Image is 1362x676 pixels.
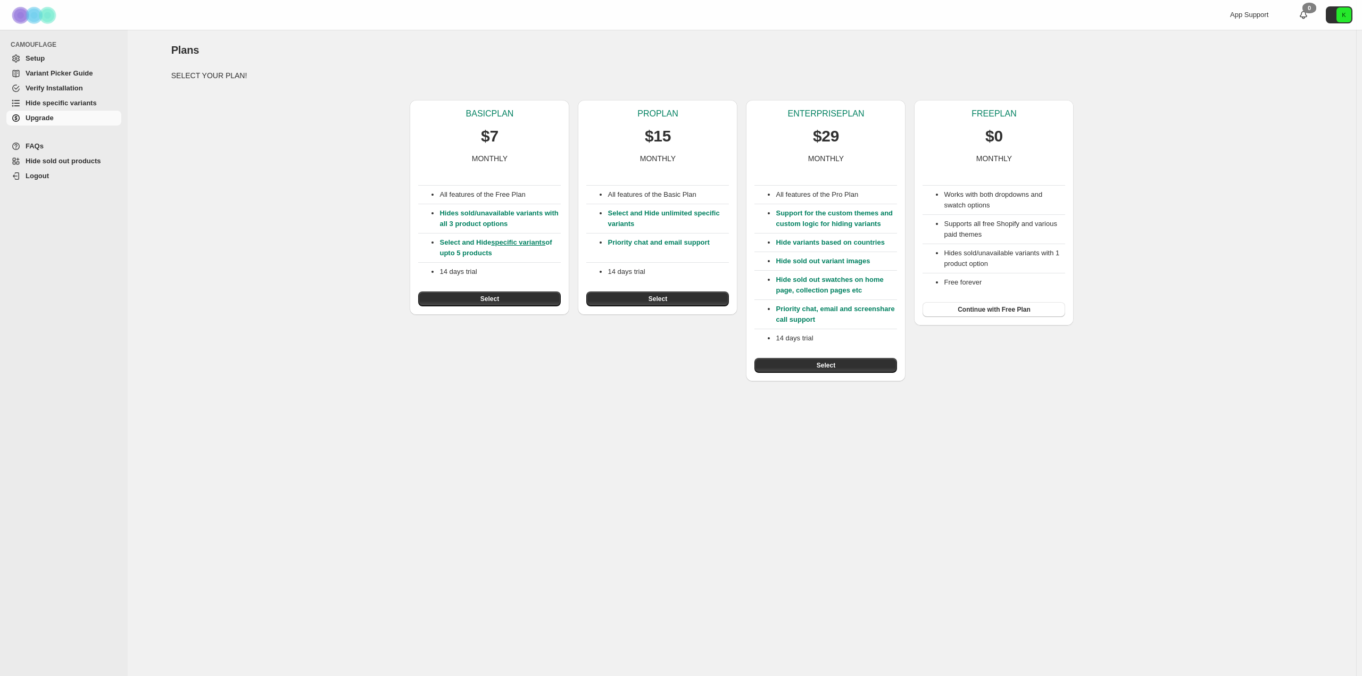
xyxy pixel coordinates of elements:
p: 14 days trial [439,266,561,277]
span: Hide specific variants [26,99,97,107]
span: Logout [26,172,49,180]
span: FAQs [26,142,44,150]
li: Works with both dropdowns and swatch options [944,189,1065,211]
a: Hide sold out products [6,154,121,169]
p: Priority chat, email and screenshare call support [776,304,897,325]
p: MONTHLY [640,153,676,164]
a: Hide specific variants [6,96,121,111]
li: Supports all free Shopify and various paid themes [944,219,1065,240]
a: specific variants [491,238,545,246]
li: Free forever [944,277,1065,288]
a: Setup [6,51,121,66]
p: SELECT YOUR PLAN! [171,70,1313,81]
p: Support for the custom themes and custom logic for hiding variants [776,208,897,229]
p: $15 [645,126,671,147]
p: $7 [481,126,499,147]
span: Hide sold out products [26,157,101,165]
span: Plans [171,44,199,56]
li: Hides sold/unavailable variants with 1 product option [944,248,1065,269]
a: Variant Picker Guide [6,66,121,81]
span: Continue with Free Plan [958,305,1031,314]
button: Continue with Free Plan [923,302,1065,317]
p: Hide variants based on countries [776,237,897,248]
span: Variant Picker Guide [26,69,93,77]
span: Upgrade [26,114,54,122]
p: $0 [985,126,1003,147]
div: 0 [1302,3,1316,13]
p: MONTHLY [808,153,844,164]
span: Avatar with initials K [1336,7,1351,22]
a: Verify Installation [6,81,121,96]
span: Select [649,295,667,303]
p: 14 days trial [776,333,897,344]
text: K [1342,12,1346,18]
p: Hide sold out variant images [776,256,897,266]
a: FAQs [6,139,121,154]
p: 14 days trial [608,266,729,277]
span: Select [817,361,835,370]
p: FREE PLAN [971,109,1016,119]
img: Camouflage [9,1,62,30]
p: $29 [813,126,839,147]
p: All features of the Free Plan [439,189,561,200]
button: Select [418,291,561,306]
button: Select [586,291,729,306]
button: Select [754,358,897,373]
p: MONTHLY [472,153,508,164]
p: PRO PLAN [637,109,678,119]
span: Select [480,295,499,303]
button: Avatar with initials K [1326,6,1352,23]
span: Verify Installation [26,84,83,92]
p: Hides sold/unavailable variants with all 3 product options [439,208,561,229]
p: Select and Hide of upto 5 products [439,237,561,258]
p: All features of the Pro Plan [776,189,897,200]
p: BASIC PLAN [466,109,514,119]
p: Select and Hide unlimited specific variants [608,208,729,229]
a: 0 [1298,10,1309,20]
p: All features of the Basic Plan [608,189,729,200]
p: Hide sold out swatches on home page, collection pages etc [776,274,897,296]
span: CAMOUFLAGE [11,40,122,49]
p: MONTHLY [976,153,1012,164]
span: App Support [1230,11,1268,19]
p: Priority chat and email support [608,237,729,258]
span: Setup [26,54,45,62]
a: Logout [6,169,121,183]
p: ENTERPRISE PLAN [787,109,864,119]
a: Upgrade [6,111,121,126]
